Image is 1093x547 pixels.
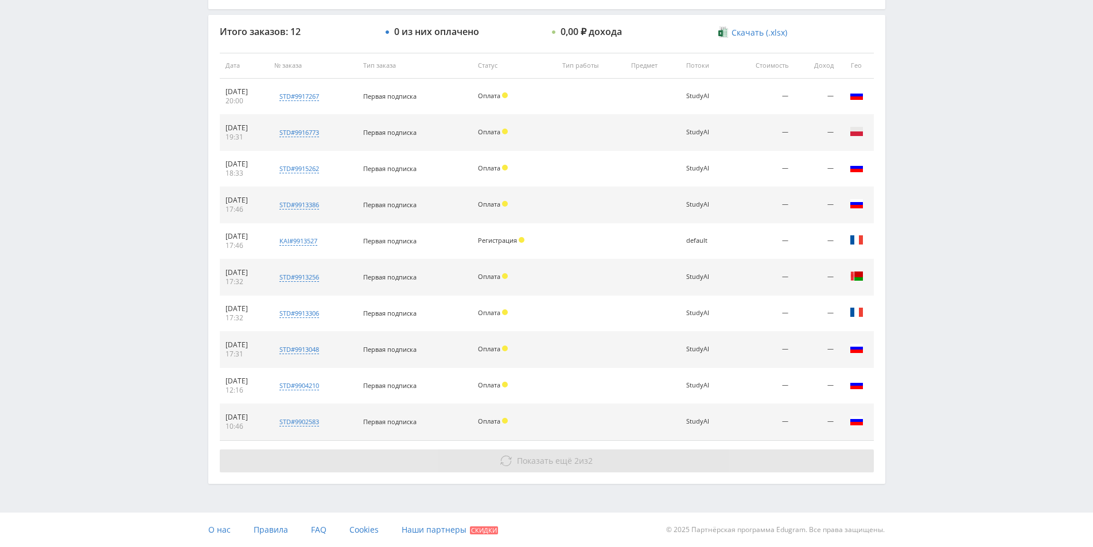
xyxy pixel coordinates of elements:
span: Холд [502,201,508,207]
div: StudyAI [686,309,725,317]
div: std#9915262 [279,164,319,173]
span: FAQ [311,524,326,535]
span: Первая подписка [363,200,417,209]
div: [DATE] [225,304,263,313]
span: Холд [519,237,524,243]
div: [DATE] [225,268,263,277]
div: 10:46 [225,422,263,431]
div: std#9913306 [279,309,319,318]
div: [DATE] [225,160,263,169]
div: std#9904210 [279,381,319,390]
th: Гео [839,53,874,79]
span: Первая подписка [363,92,417,100]
td: — [794,187,839,223]
div: [DATE] [225,87,263,96]
span: Скачать (.xlsx) [732,28,787,37]
span: Показать ещё [517,455,572,466]
a: О нас [208,513,231,547]
th: Тип работы [557,53,625,79]
div: 12:16 [225,386,263,395]
td: — [794,79,839,115]
div: [DATE] [225,413,263,422]
a: Скачать (.xlsx) [718,27,787,38]
span: Первая подписка [363,236,417,245]
span: Первая подписка [363,128,417,137]
a: Правила [254,513,288,547]
th: Предмет [625,53,680,79]
th: Статус [472,53,556,79]
span: Холд [502,129,508,134]
span: Первая подписка [363,164,417,173]
span: Первая подписка [363,309,417,317]
span: из [517,455,593,466]
td: — [730,187,795,223]
td: — [730,79,795,115]
td: — [794,332,839,368]
button: Показать ещё 2из2 [220,449,874,472]
img: rus.png [850,161,863,174]
div: StudyAI [686,382,725,389]
div: 0,00 ₽ дохода [561,26,622,37]
td: — [730,368,795,404]
div: std#9917267 [279,92,319,101]
span: Скидки [470,526,498,534]
span: Холд [502,418,508,424]
div: kai#9913527 [279,236,317,246]
div: StudyAI [686,165,725,172]
span: Первая подписка [363,381,417,390]
span: Оплата [478,381,500,389]
div: 18:33 [225,169,263,178]
img: fra.png [850,305,863,319]
td: — [730,223,795,259]
div: [DATE] [225,232,263,241]
img: fra.png [850,233,863,247]
td: — [730,151,795,187]
img: rus.png [850,197,863,211]
div: 17:32 [225,313,263,323]
th: Тип заказа [357,53,472,79]
div: std#9913048 [279,345,319,354]
div: StudyAI [686,201,725,208]
div: 17:32 [225,277,263,286]
span: Правила [254,524,288,535]
div: 17:46 [225,241,263,250]
span: Первая подписка [363,345,417,354]
span: Наши партнеры [402,524,466,535]
span: Первая подписка [363,417,417,426]
th: Доход [794,53,839,79]
span: Первая подписка [363,273,417,281]
span: Холд [502,309,508,315]
span: Холд [502,382,508,387]
th: Потоки [680,53,730,79]
td: — [730,332,795,368]
span: Оплата [478,344,500,353]
span: Оплата [478,417,500,425]
div: std#9913256 [279,273,319,282]
span: Оплата [478,272,500,281]
a: FAQ [311,513,326,547]
div: default [686,237,725,245]
div: Итого заказов: 12 [220,26,375,37]
div: [DATE] [225,196,263,205]
a: Наши партнеры Скидки [402,513,498,547]
span: Оплата [478,308,500,317]
a: Cookies [349,513,379,547]
div: std#9902583 [279,417,319,426]
td: — [730,115,795,151]
th: Дата [220,53,269,79]
div: [DATE] [225,377,263,386]
img: rus.png [850,88,863,102]
img: blr.png [850,269,863,283]
span: Холд [502,165,508,170]
img: rus.png [850,378,863,391]
td: — [730,296,795,332]
span: Холд [502,346,508,351]
div: StudyAI [686,418,725,425]
span: Регистрация [478,236,517,245]
td: — [730,259,795,296]
div: StudyAI [686,273,725,281]
td: — [794,404,839,440]
div: 20:00 [225,96,263,106]
td: — [794,151,839,187]
div: © 2025 Партнёрская программа Edugram. Все права защищены. [552,513,885,547]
